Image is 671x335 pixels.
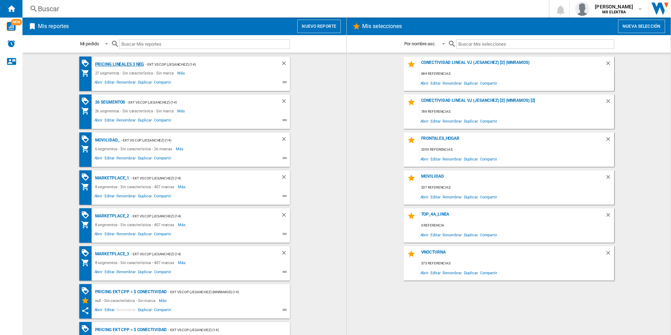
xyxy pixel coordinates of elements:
div: MARKETPLACE_2 [93,212,129,221]
span: Compartir [479,154,498,164]
span: Compartir [479,78,498,88]
span: Duplicar [137,231,153,239]
div: Borrar [281,174,290,183]
span: Abrir [419,154,430,164]
div: 27 segmentos - Sin característica - Sin marca [93,69,178,77]
span: Compartir [153,231,172,239]
span: Abrir [93,193,104,201]
div: Borrar [281,250,290,258]
span: Abrir [419,78,430,88]
span: Editar [104,155,115,163]
div: - EKT vs Cop (jesanchez) (14) [120,136,267,145]
div: Mi colección [81,221,93,229]
div: Mi colección [81,258,93,267]
span: Renombrar [115,117,137,125]
div: Borrar [605,98,614,107]
span: Compartir [153,155,172,163]
span: Duplicar [137,79,153,87]
span: Editar [430,154,441,164]
span: Renombrar [115,155,137,163]
span: Duplicar [137,307,153,315]
span: Compartir [479,230,498,239]
span: Más [177,69,186,77]
div: Matriz de PROMOCIONES [81,173,93,182]
span: Duplicar [463,192,479,202]
span: NEW [11,19,22,25]
span: Editar [430,78,441,88]
div: Borrar [605,60,614,70]
span: Duplicar [463,154,479,164]
span: Compartir [153,79,172,87]
span: Renombrar [441,192,463,202]
div: Matriz de PROMOCIONES [81,97,93,106]
div: MARKETPLACE_1 [93,174,129,183]
span: Abrir [93,231,104,239]
span: Renombrar [115,307,137,315]
ng-md-icon: Este reporte se ha compartido contigo [81,307,89,315]
div: Borrar [281,212,290,221]
b: MX ELEKTRA [602,10,626,14]
div: Borrar [605,174,614,183]
span: Renombrar [115,231,137,239]
span: Renombrar [441,78,463,88]
span: Abrir [93,269,104,277]
span: Duplicar [137,269,153,277]
div: Borrar [281,60,290,69]
div: Mi colección [81,183,93,191]
div: Pricing EKT CPP > $ Conectividad [93,288,167,296]
div: MOVILIDAD [419,174,605,183]
div: Conectividad Lineal vj (jesanchez) [2] (mnramos) [419,60,605,70]
span: Duplicar [463,78,479,88]
span: Editar [104,269,115,277]
span: Más [178,221,187,229]
span: Editar [104,117,115,125]
span: Abrir [93,307,104,315]
div: null - Sin característica - Sin marca [93,296,159,305]
div: Mi colección [81,145,93,153]
div: - EKT vs Cop (jesanchez) (14) [129,250,266,258]
div: Borrar [605,136,614,145]
span: Editar [104,193,115,201]
span: Duplicar [137,117,153,125]
div: Borrar [605,250,614,259]
div: - EKT vs Cop (jesanchez) (14) [144,60,266,69]
div: 0 referencia [419,221,614,230]
span: Editar [430,192,441,202]
span: Editar [104,231,115,239]
input: Buscar Mis selecciones [456,39,614,49]
span: Compartir [479,192,498,202]
div: 2050 referencias [419,145,614,154]
button: Nueva selección [618,20,665,33]
div: MOVILIDAD_ [93,136,120,145]
div: Borrar [605,212,614,221]
span: Renombrar [441,230,463,239]
span: Abrir [93,117,104,125]
div: - EKT vs Cop (jesanchez) (14) [167,326,275,334]
div: Mi pedido [80,41,99,46]
div: MARKETPLACE_3 [93,250,129,258]
span: Renombrar [441,116,463,126]
button: Nuevo reporte [297,20,341,33]
h2: Mis selecciones [361,20,404,33]
span: Compartir [479,116,498,126]
div: top_4a_linea [419,212,605,221]
span: Renombrar [115,79,137,87]
img: wise-card.svg [7,22,16,31]
span: Duplicar [137,155,153,163]
div: - EKT vs Cop (jesanchez) (14) [125,98,266,107]
div: Pricing lineales 3 neg [93,60,144,69]
div: Mi colección [81,69,93,77]
div: FRONTALES_HOGAR [419,136,605,145]
span: Renombrar [115,193,137,201]
div: Matriz de PROMOCIONES [81,249,93,257]
div: 684 referencias [419,70,614,78]
span: Renombrar [115,269,137,277]
input: Buscar Mis reportes [119,39,290,49]
div: Matriz de PROMOCIONES [81,211,93,219]
span: Renombrar [441,154,463,164]
div: Pricing EKT CPP > $ Conectividad [93,326,167,334]
span: Más [178,258,187,267]
img: alerts-logo.svg [7,39,15,48]
span: [PERSON_NAME] [595,3,633,10]
span: Compartir [153,193,172,201]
